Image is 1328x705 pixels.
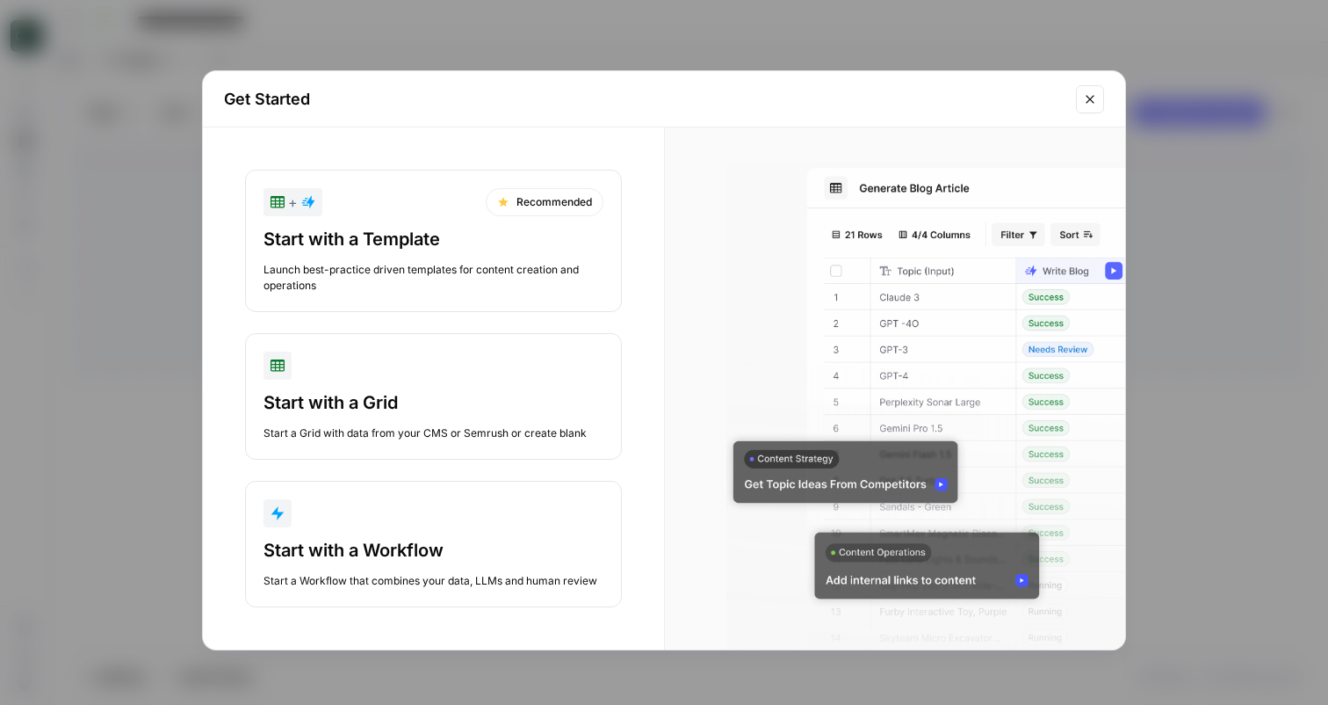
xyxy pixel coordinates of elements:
div: Start a Grid with data from your CMS or Semrush or create blank [263,425,603,441]
h2: Get Started [224,87,1065,112]
div: Start with a Workflow [263,538,603,563]
div: Recommended [486,188,603,216]
button: Start with a GridStart a Grid with data from your CMS or Semrush or create blank [245,333,622,460]
button: Start with a WorkflowStart a Workflow that combines your data, LLMs and human review [245,481,622,607]
div: Start a Workflow that combines your data, LLMs and human review [263,573,603,589]
button: +RecommendedStart with a TemplateLaunch best-practice driven templates for content creation and o... [245,170,622,312]
div: Launch best-practice driven templates for content creation and operations [263,262,603,294]
div: Start with a Template [263,227,603,251]
button: Close modal [1076,85,1104,113]
div: Start with a Grid [263,390,603,415]
div: + [271,192,315,213]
